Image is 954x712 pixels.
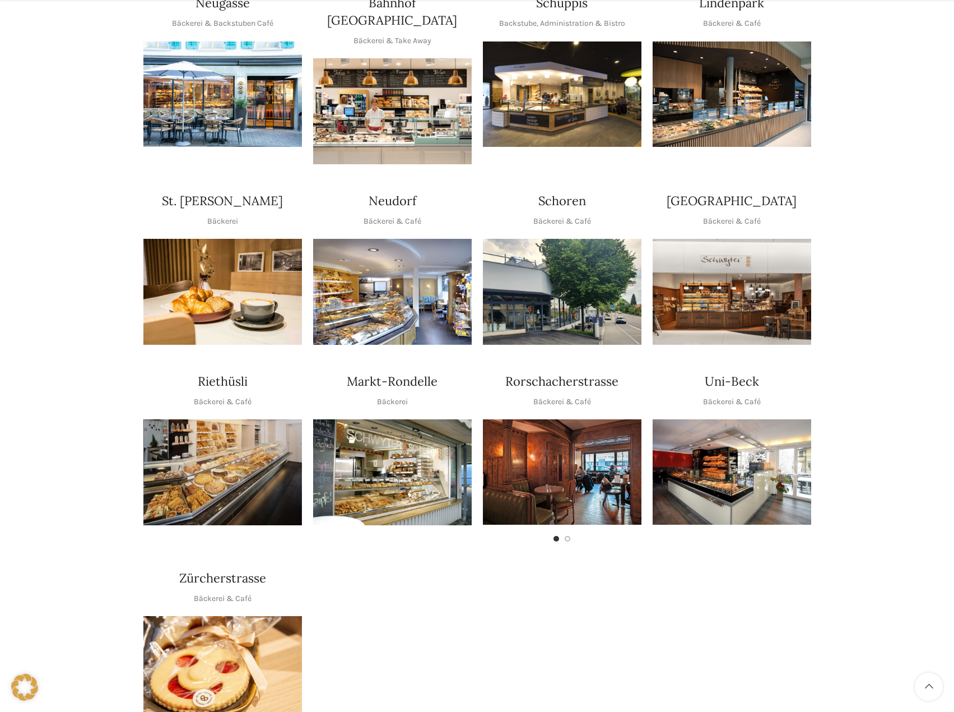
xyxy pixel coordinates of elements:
div: 1 / 1 [143,239,302,345]
h4: Rorschacherstrasse [505,373,618,390]
h4: Riethüsli [198,373,248,390]
h4: St. [PERSON_NAME] [162,192,283,210]
h4: [GEOGRAPHIC_DATA] [667,192,797,210]
div: 1 / 1 [313,419,472,525]
li: Go to slide 1 [553,536,559,542]
img: Neugasse [143,41,302,147]
h4: Markt-Rondelle [347,373,438,390]
p: Bäckerei & Café [194,593,252,605]
h4: Neudorf [369,192,416,210]
img: 017-e1571925257345 [653,41,811,147]
p: Bäckerei & Café [703,215,761,228]
img: rechts_09-1 [653,419,811,525]
div: 1 / 1 [653,419,811,525]
img: Schwyter-1800x900 [653,239,811,345]
div: 1 / 1 [143,419,302,525]
img: Bahnhof St. Gallen [313,58,472,164]
h4: Uni-Beck [705,373,759,390]
h4: Zürcherstrasse [179,570,266,587]
img: 0842cc03-b884-43c1-a0c9-0889ef9087d6 copy [483,239,641,345]
div: 1 / 1 [483,239,641,345]
div: 1 / 2 [483,419,641,525]
p: Bäckerei & Café [533,396,591,408]
div: 1 / 1 [313,239,472,345]
div: 1 / 1 [653,41,811,147]
p: Bäckerei & Café [194,396,252,408]
div: 1 / 1 [653,239,811,345]
h4: Schoren [538,192,586,210]
img: Rorschacherstrasse [483,419,641,525]
img: 150130-Schwyter-013 [483,41,641,147]
img: Rondelle_1 [313,419,472,525]
p: Bäckerei & Take Away [353,35,431,47]
p: Bäckerei & Café [703,396,761,408]
img: Riethüsli-2 [143,419,302,525]
p: Bäckerei & Backstuben Café [172,17,273,30]
div: 1 / 1 [143,41,302,147]
div: 1 / 1 [313,58,472,164]
img: Neudorf_1 [313,239,472,345]
p: Bäckerei [377,396,408,408]
p: Bäckerei & Café [703,17,761,30]
img: schwyter-23 [143,239,302,345]
a: Scroll to top button [915,673,943,701]
div: 1 / 1 [483,41,641,147]
p: Bäckerei & Café [533,215,591,228]
p: Bäckerei [207,215,238,228]
p: Backstube, Administration & Bistro [499,17,625,30]
p: Bäckerei & Café [364,215,421,228]
li: Go to slide 2 [565,536,570,542]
